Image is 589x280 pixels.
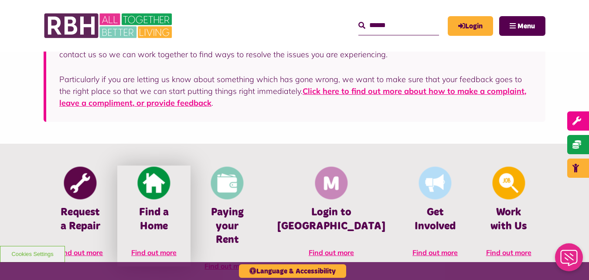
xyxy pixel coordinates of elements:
img: Get Involved [419,167,452,200]
p: Particularly if you are letting us know about something which has gone wrong, we want to make sur... [59,73,532,109]
h4: Request a Repair [57,206,104,233]
h4: Get Involved [412,206,459,233]
img: Membership And Mutuality [315,167,347,200]
a: Pay Rent Paying your Rent Find out more [191,166,264,280]
img: Pay Rent [211,167,244,200]
button: Language & Accessibility [239,264,346,278]
img: RBH [44,9,174,43]
a: Report Repair Request a Repair Find out more [44,166,117,266]
input: Search [358,16,439,35]
span: Find out more [486,248,531,257]
a: MyRBH [448,16,493,36]
img: Report Repair [64,167,97,200]
button: Navigation [499,16,545,36]
img: Find A Home [137,167,170,200]
span: Find out more [58,248,103,257]
a: Find A Home Find a Home Find out more [117,166,191,266]
h4: Login to [GEOGRAPHIC_DATA] [277,206,385,233]
a: Membership And Mutuality Login to [GEOGRAPHIC_DATA] Find out more [264,166,398,266]
h4: Paying your Rent [204,206,251,247]
span: Find out more [412,248,458,257]
h4: Find a Home [130,206,178,233]
h4: Work with Us [485,206,532,233]
iframe: Netcall Web Assistant for live chat [550,241,589,280]
img: Looking For A Job [492,167,525,200]
span: Find out more [204,262,250,270]
span: Menu [518,23,535,30]
a: Looking For A Job Work with Us Find out more [472,166,545,266]
a: Get Involved Get Involved Find out more [398,166,472,266]
span: Find out more [309,248,354,257]
span: Find out more [131,248,177,257]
